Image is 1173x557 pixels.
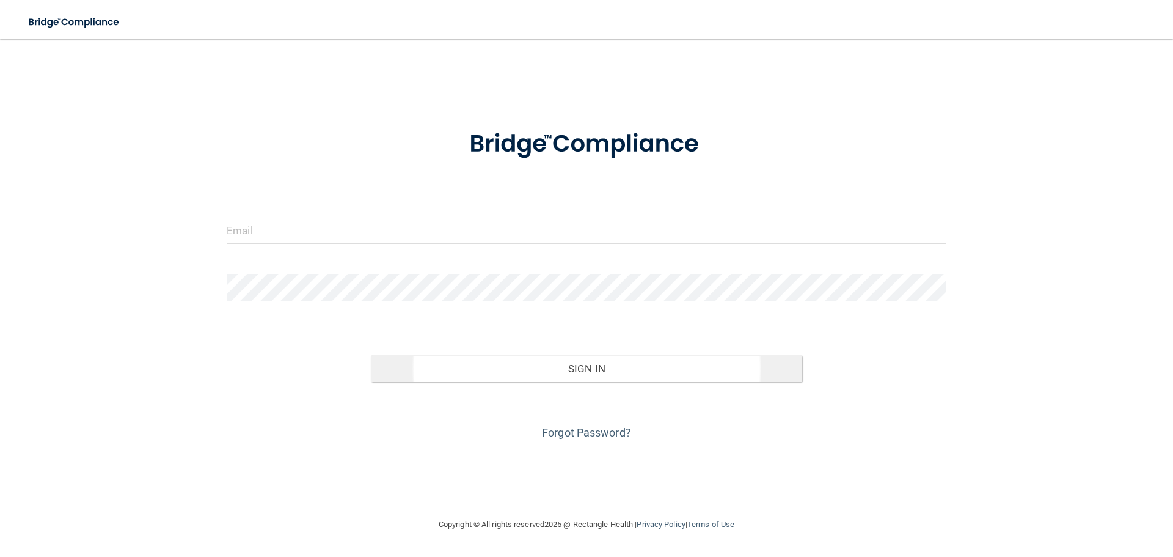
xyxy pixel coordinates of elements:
[542,426,631,439] a: Forgot Password?
[637,520,685,529] a: Privacy Policy
[364,505,809,544] div: Copyright © All rights reserved 2025 @ Rectangle Health | |
[371,355,803,382] button: Sign In
[18,10,131,35] img: bridge_compliance_login_screen.278c3ca4.svg
[444,113,729,176] img: bridge_compliance_login_screen.278c3ca4.svg
[227,216,946,244] input: Email
[687,520,734,529] a: Terms of Use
